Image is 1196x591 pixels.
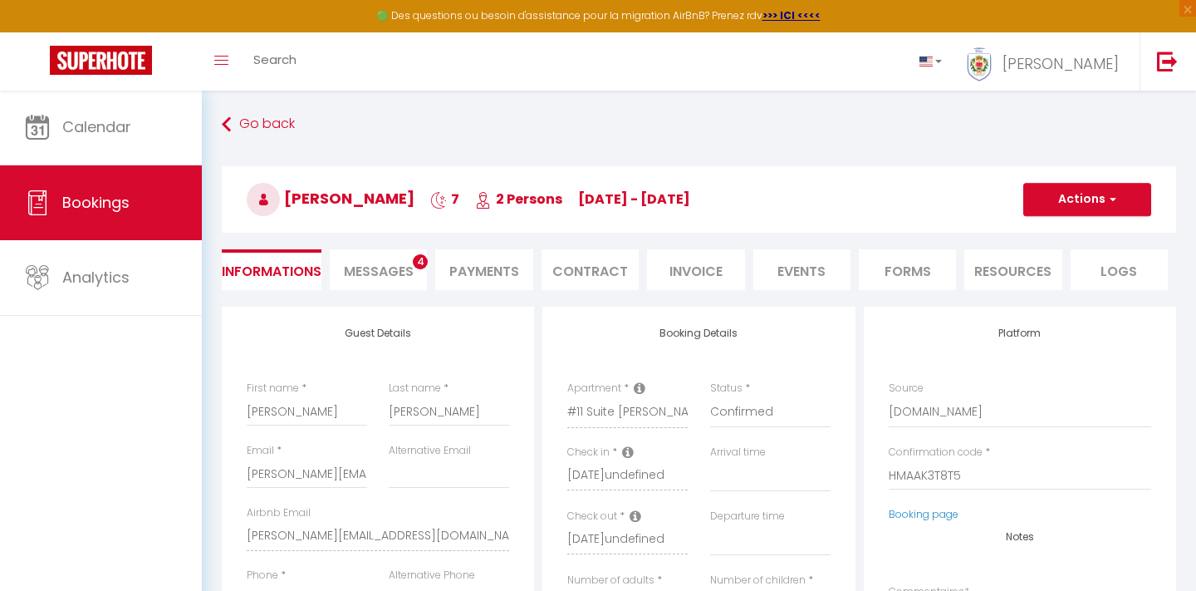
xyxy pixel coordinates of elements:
span: [PERSON_NAME] [247,188,414,209]
label: Alternative Email [389,443,471,459]
span: Analytics [62,267,130,288]
button: Actions [1023,183,1151,216]
span: Search [253,51,297,68]
img: logout [1157,51,1178,71]
label: Airbnb Email [247,505,311,521]
a: Go back [222,110,1176,140]
li: Informations [222,249,321,290]
li: Forms [859,249,956,290]
li: Contract [542,249,639,290]
h4: Notes [889,531,1151,543]
span: 7 [430,190,459,209]
span: 4 [413,254,428,269]
span: [DATE] - [DATE] [578,190,690,209]
li: Logs [1071,249,1168,290]
a: ... [PERSON_NAME] [954,32,1140,91]
img: ... [967,47,992,81]
span: Bookings [62,192,130,213]
h4: Guest Details [247,328,509,339]
label: Arrival time [710,445,766,460]
label: Number of adults [567,573,654,589]
span: Messages [344,262,414,281]
label: First name [247,381,299,396]
span: 2 Persons [475,190,562,209]
span: Calendar [62,116,131,137]
a: Search [241,32,309,91]
label: Apartment [567,381,621,396]
li: Payments [435,249,532,290]
li: Resources [964,249,1061,290]
span: [PERSON_NAME] [1002,53,1119,74]
h4: Booking Details [567,328,830,339]
label: Phone [247,568,278,584]
label: Last name [389,381,441,396]
label: Email [247,443,274,459]
label: Check in [567,445,610,460]
label: Confirmation code [889,445,983,460]
h4: Platform [889,328,1151,339]
label: Check out [567,509,617,525]
label: Number of children [710,573,806,589]
li: Invoice [647,249,744,290]
label: Status [710,381,743,396]
li: Events [753,249,850,290]
label: Departure time [710,509,785,525]
label: Alternative Phone [389,568,475,584]
img: Super Booking [50,46,152,75]
label: Source [889,381,924,396]
a: Booking page [889,507,958,521]
a: >>> ICI <<<< [762,8,821,22]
